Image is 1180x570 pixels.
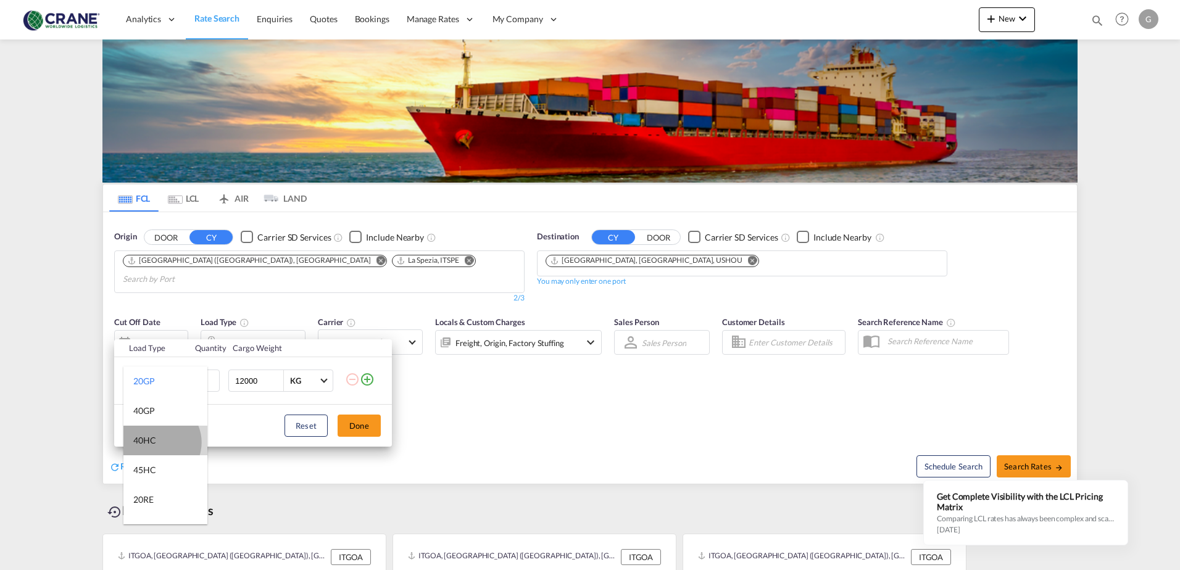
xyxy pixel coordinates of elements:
[133,434,156,447] div: 40HC
[133,494,154,506] div: 20RE
[133,405,155,417] div: 40GP
[133,464,156,476] div: 45HC
[133,375,155,387] div: 20GP
[133,523,154,535] div: 40RE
